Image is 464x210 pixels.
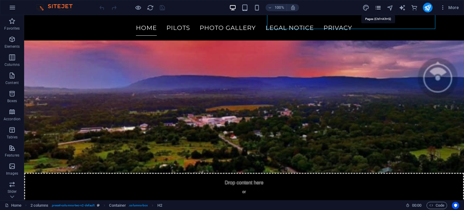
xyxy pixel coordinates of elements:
[51,202,95,209] span: . preset-columns-two-v2-default
[4,26,20,31] p: Favorites
[5,44,20,49] p: Elements
[109,202,126,209] span: Click to select. Double-click to edit
[35,4,80,11] img: Editor Logo
[411,4,418,11] button: commerce
[399,4,406,11] button: text_generator
[406,202,422,209] h6: Session time
[31,202,49,209] span: Click to select. Double-click to edit
[362,4,370,11] button: design
[362,4,369,11] i: Design (Ctrl+Alt+Y)
[128,202,148,209] span: . columns-box
[424,4,431,11] i: Publish
[427,202,447,209] button: Code
[5,202,21,209] a: Click to cancel selection. Double-click to open Pages
[147,4,154,11] i: Reload page
[7,135,18,140] p: Tables
[97,204,100,207] i: This element is a customizable preset
[275,4,284,11] h6: 100%
[266,4,287,11] button: 100%
[7,99,17,103] p: Boxes
[412,202,421,209] span: 00 00
[4,117,21,121] p: Accordion
[423,3,433,12] button: publish
[452,202,459,209] button: Usercentrics
[5,80,19,85] p: Content
[290,5,296,10] i: On resize automatically adjust zoom level to fit chosen device.
[416,203,417,208] span: :
[5,153,19,158] p: Features
[387,4,394,11] button: navigator
[440,5,459,11] span: More
[220,184,253,192] span: Paste clipboard
[187,184,217,192] span: Add elements
[8,189,17,194] p: Slider
[147,4,154,11] button: reload
[157,202,162,209] span: Click to select. Double-click to edit
[437,3,461,12] button: More
[31,202,162,209] nav: breadcrumb
[5,62,20,67] p: Columns
[134,4,142,11] button: Click here to leave preview mode and continue editing
[6,171,18,176] p: Images
[429,202,444,209] span: Code
[375,4,382,11] button: pages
